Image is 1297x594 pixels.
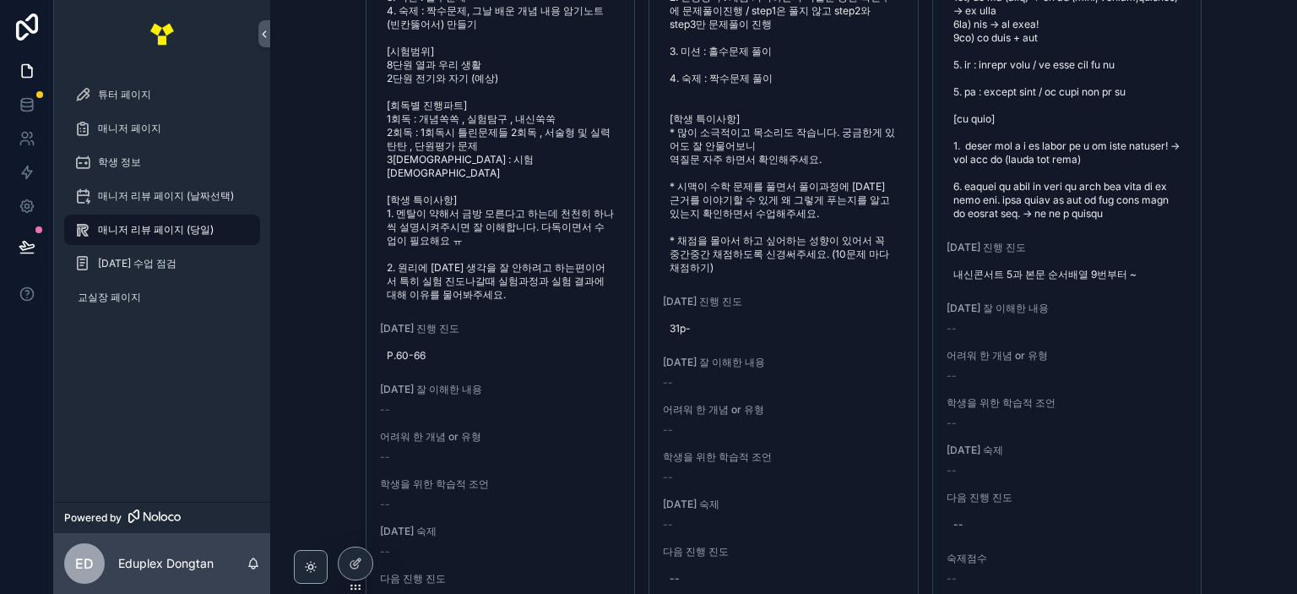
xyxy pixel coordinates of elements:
span: 매니저 리뷰 페이지 (당일) [98,223,214,237]
span: [DATE] 잘 이해한 내용 [947,302,1188,315]
span: 31p- [670,322,898,335]
span: -- [947,464,957,477]
p: Eduplex Dongtan [118,555,214,572]
a: Powered by [54,502,270,533]
span: P.60-66 [387,349,615,362]
span: 다음 진행 진도 [663,545,904,559]
span: [DATE] 진행 진도 [380,322,621,335]
span: -- [947,369,957,383]
span: -- [380,545,390,559]
a: 매니저 페이지 [64,113,260,144]
div: -- [670,572,680,586]
span: 매니저 리뷰 페이지 (날짜선택) [98,189,234,203]
a: 매니저 리뷰 페이지 (당일) [64,215,260,245]
a: 튜터 페이지 [64,79,260,110]
span: 튜터 페이지 [98,88,151,101]
span: 어려워 한 개념 or 유형 [380,430,621,444]
span: -- [947,417,957,430]
span: 매니저 페이지 [98,122,161,135]
span: [DATE] 숙제 [663,498,904,511]
span: -- [947,322,957,335]
img: App logo [149,20,176,47]
span: 다음 진행 진도 [947,491,1188,504]
span: -- [663,423,673,437]
span: [DATE] 숙제 [380,525,621,538]
span: 어려워 한 개념 or 유형 [663,403,904,417]
a: [DATE] 수업 점검 [64,248,260,279]
span: 다음 진행 진도 [380,572,621,586]
span: -- [663,471,673,484]
span: -- [380,498,390,511]
a: 교실장 페이지 [64,282,260,313]
span: [DATE] 잘 이해한 내용 [380,383,621,396]
span: 학생을 위한 학습적 조언 [663,450,904,464]
span: [DATE] 잘 이해한 내용 [663,356,904,369]
span: Powered by [64,511,122,525]
span: -- [380,450,390,464]
span: 내신콘서트 5과 본문 순서배열 9번부터 ~ [953,268,1181,281]
span: -- [380,403,390,417]
a: 학생 정보 [64,147,260,177]
span: 학생을 위한 학습적 조언 [380,477,621,491]
span: [DATE] 진행 진도 [663,295,904,308]
span: -- [663,518,673,531]
span: -- [663,376,673,390]
span: 학생을 위한 학습적 조언 [947,396,1188,410]
span: [DATE] 진행 진도 [947,241,1188,254]
a: 매니저 리뷰 페이지 (날짜선택) [64,181,260,211]
span: [DATE] 수업 점검 [98,257,176,270]
span: 어려워 한 개념 or 유형 [947,349,1188,362]
span: [DATE] 숙제 [947,444,1188,457]
div: -- [953,518,963,531]
div: scrollable content [54,68,270,335]
span: 교실장 페이지 [78,291,141,304]
span: 숙제점수 [947,552,1188,565]
span: 학생 정보 [98,155,141,169]
span: ED [75,553,94,574]
span: -- [947,572,957,586]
